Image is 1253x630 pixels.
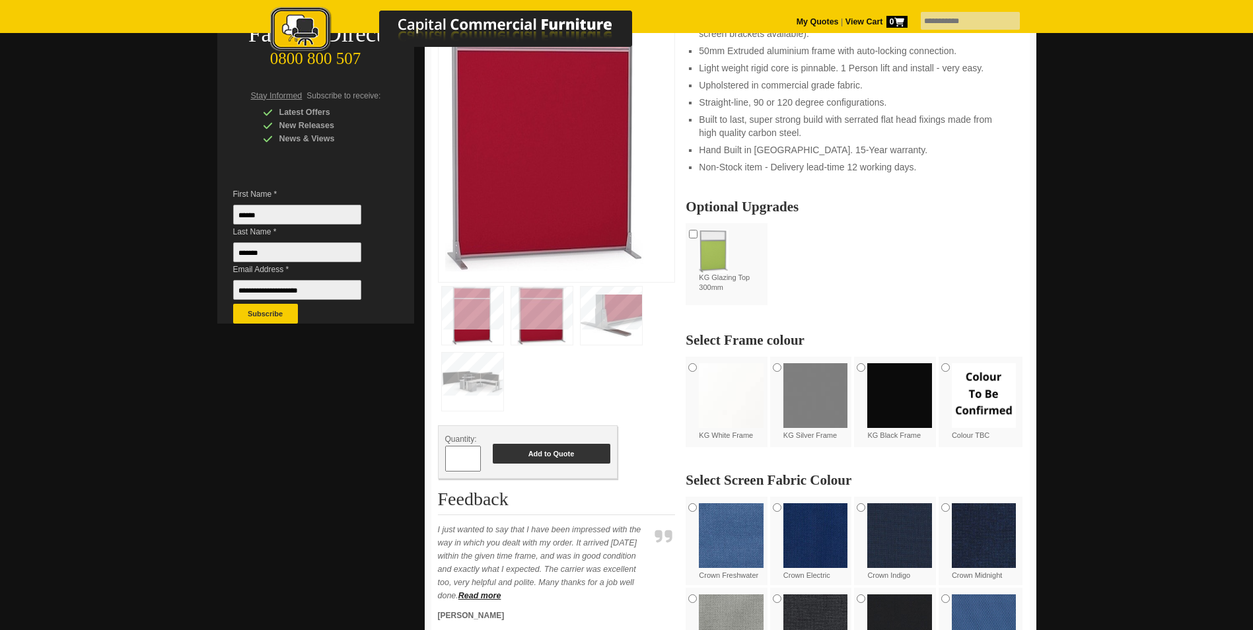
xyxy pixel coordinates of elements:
div: 0800 800 507 [217,43,414,68]
span: Quantity: [445,435,477,444]
div: Latest Offers [263,106,388,119]
img: Crown Midnight [952,503,1017,568]
div: New Releases [263,119,388,132]
span: Email Address * [233,263,381,276]
label: KG Glazing Top 300mm [699,230,763,293]
button: Subscribe [233,304,298,324]
h2: Optional Upgrades [686,200,1022,213]
div: Factory Direct [217,25,414,44]
li: Built to last, super strong build with serrated flat head fixings made from high quality carbon s... [699,113,1009,139]
button: Add to Quote [493,444,610,464]
input: Last Name * [233,242,361,262]
label: Crown Freshwater [699,503,764,580]
li: Upholstered in commercial grade fabric. [699,79,1009,92]
h2: Feedback [438,489,676,515]
h2: Select Screen Fabric Colour [686,473,1022,487]
label: KG Black Frame [867,363,932,440]
img: KG Glazing Top 300mm [699,230,729,273]
img: Crown Electric [783,503,848,568]
img: Crown Freshwater [699,503,764,568]
span: Stay Informed [251,91,303,100]
img: KG Black Frame [867,363,932,428]
img: Colour TBC [952,363,1017,428]
span: First Name * [233,188,381,201]
li: Non-Stock item - Delivery lead-time 12 working days. [699,160,1009,174]
li: Hand Built in [GEOGRAPHIC_DATA]. 15-Year warranty. [699,143,1009,157]
a: Capital Commercial Furniture Logo [234,7,696,59]
a: View Cart0 [843,17,907,26]
input: First Name * [233,205,361,225]
label: KG White Frame [699,363,764,440]
img: KG Silver Frame [783,363,848,428]
p: [PERSON_NAME] [438,609,649,622]
a: My Quotes [797,17,839,26]
span: Last Name * [233,225,381,238]
img: Crown Indigo [867,503,932,568]
li: Straight-line, 90 or 120 degree configurations. [699,96,1009,109]
span: 0 [886,16,908,28]
strong: View Cart [845,17,908,26]
a: Read more [458,591,501,600]
li: 50mm Extruded aluminium frame with auto-locking connection. [699,44,1009,57]
label: KG Silver Frame [783,363,848,440]
img: Capital Commercial Furniture Logo [234,7,696,55]
span: Subscribe to receive: [306,91,380,100]
label: Crown Midnight [952,503,1017,580]
li: Light weight rigid core is pinnable. 1 Person lift and install - very easy. [699,61,1009,75]
h2: Select Frame colour [686,333,1022,347]
p: I just wanted to say that I have been impressed with the way in which you dealt with my order. It... [438,523,649,602]
input: Email Address * [233,280,361,300]
img: KG White Frame [699,363,764,428]
label: Crown Indigo [867,503,932,580]
div: News & Views [263,132,388,145]
label: Crown Electric [783,503,848,580]
label: Colour TBC [952,363,1017,440]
